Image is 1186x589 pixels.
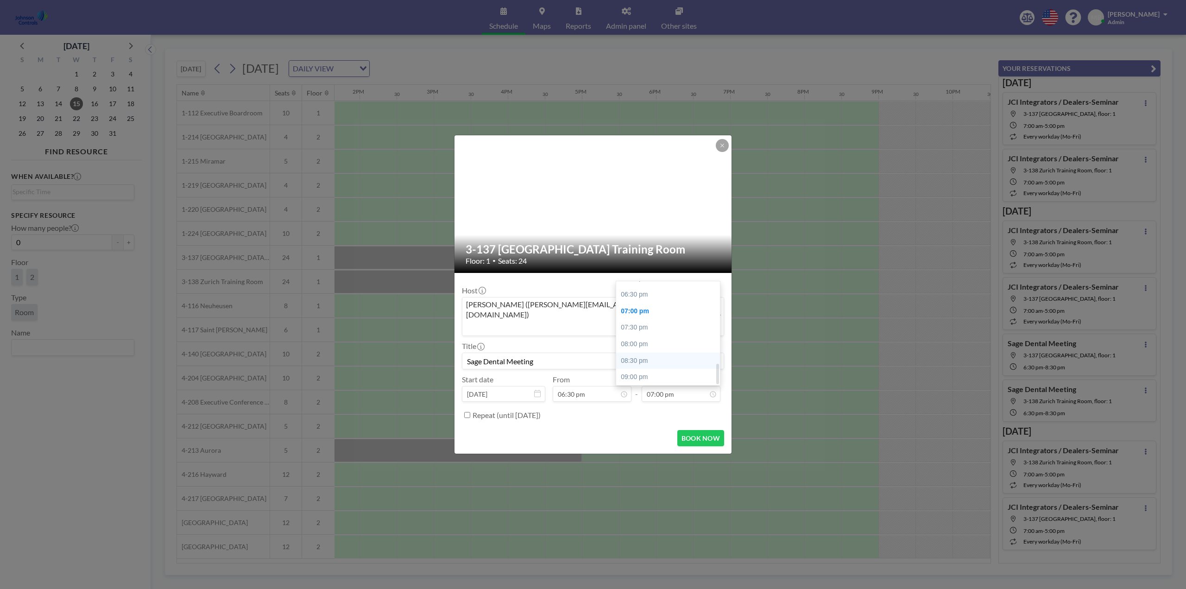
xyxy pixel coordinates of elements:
[462,375,493,384] label: Start date
[464,299,707,320] span: [PERSON_NAME] ([PERSON_NAME][EMAIL_ADDRESS][PERSON_NAME][DOMAIN_NAME])
[616,353,725,369] div: 08:30 pm
[466,256,490,266] span: Floor: 1
[635,378,638,399] span: -
[498,256,527,266] span: Seats: 24
[616,336,725,353] div: 08:00 pm
[616,369,725,386] div: 09:00 pm
[462,342,484,351] label: Title
[616,303,725,320] div: 07:00 pm
[677,430,724,446] button: BOOK NOW
[463,322,708,334] input: Search for option
[466,242,721,256] h2: 3-137 [GEOGRAPHIC_DATA] Training Room
[462,298,724,336] div: Search for option
[553,375,570,384] label: From
[616,319,725,336] div: 07:30 pm
[462,286,485,295] label: Host
[462,353,724,369] input: Mark 's reservation
[616,286,725,303] div: 06:30 pm
[473,411,541,420] label: Repeat (until [DATE])
[492,257,496,264] span: •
